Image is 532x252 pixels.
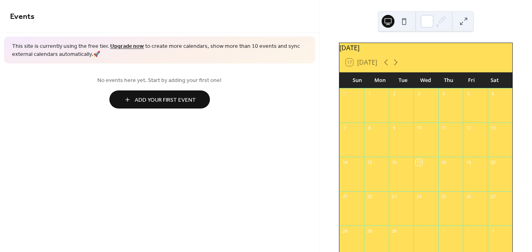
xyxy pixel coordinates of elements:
[414,72,437,88] div: Wed
[490,159,496,165] div: 20
[369,72,392,88] div: Mon
[366,159,372,165] div: 15
[392,72,415,88] div: Tue
[342,194,348,200] div: 21
[441,125,447,131] div: 11
[441,194,447,200] div: 25
[339,43,512,53] div: [DATE]
[109,90,210,109] button: Add Your First Event
[441,228,447,234] div: 2
[416,91,422,97] div: 3
[10,76,309,85] span: No events here yet. Start by adding your first one!
[342,125,348,131] div: 7
[441,91,447,97] div: 4
[416,228,422,234] div: 1
[465,228,471,234] div: 3
[465,125,471,131] div: 12
[342,91,348,97] div: 31
[342,159,348,165] div: 14
[10,9,35,25] span: Events
[10,90,309,109] a: Add Your First Event
[465,159,471,165] div: 19
[416,194,422,200] div: 24
[366,194,372,200] div: 22
[346,72,369,88] div: Sun
[460,72,483,88] div: Fri
[483,72,506,88] div: Sat
[490,194,496,200] div: 27
[391,159,397,165] div: 16
[441,159,447,165] div: 18
[391,91,397,97] div: 2
[391,228,397,234] div: 30
[366,125,372,131] div: 8
[366,228,372,234] div: 29
[416,159,422,165] div: 17
[391,194,397,200] div: 23
[465,91,471,97] div: 5
[342,228,348,234] div: 28
[391,125,397,131] div: 9
[465,194,471,200] div: 26
[490,91,496,97] div: 6
[366,91,372,97] div: 1
[490,228,496,234] div: 4
[437,72,460,88] div: Thu
[135,96,196,104] span: Add Your First Event
[110,41,144,52] a: Upgrade now
[416,125,422,131] div: 10
[12,43,307,58] span: This site is currently using the free tier. to create more calendars, show more than 10 events an...
[490,125,496,131] div: 13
